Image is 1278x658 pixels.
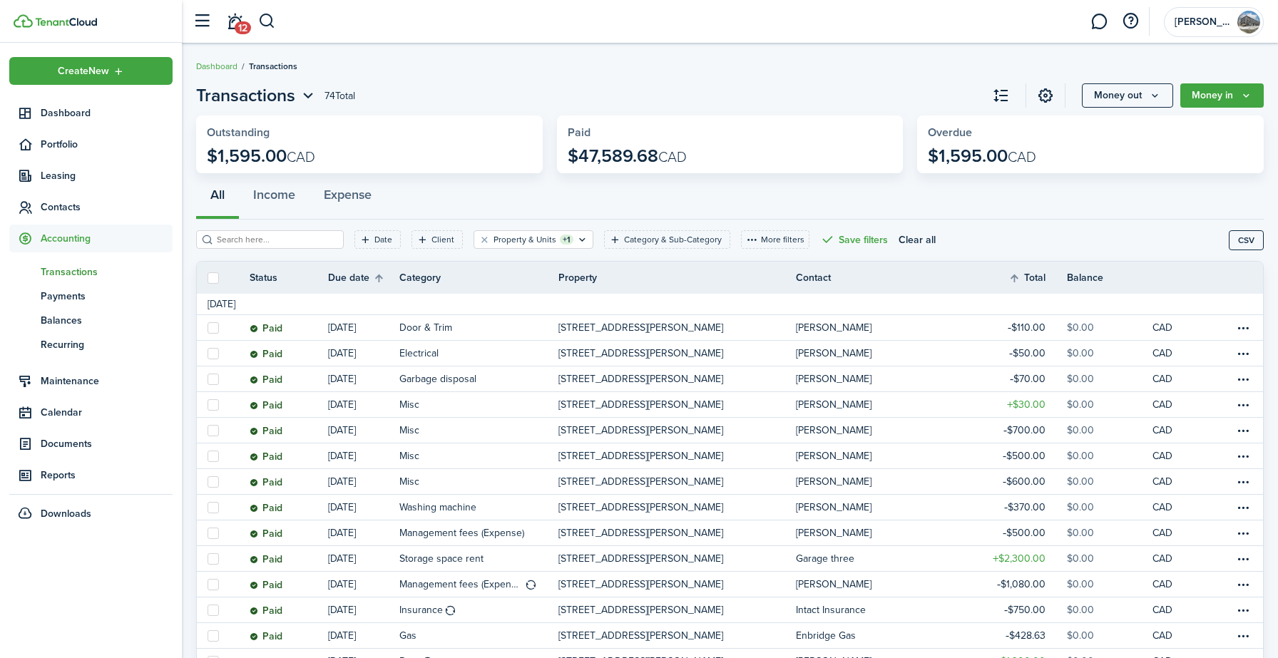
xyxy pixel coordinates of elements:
[328,392,399,417] a: [DATE]
[41,137,173,152] span: Portfolio
[981,623,1067,648] a: $428.63
[399,366,558,391] a: Garbage disposal
[1004,500,1046,515] table-amount-title: $370.00
[558,628,723,643] p: [STREET_ADDRESS][PERSON_NAME]
[981,341,1067,366] a: $50.00
[399,500,476,515] table-info-title: Washing machine
[558,469,797,494] a: [STREET_ADDRESS][PERSON_NAME]
[796,495,981,520] a: [PERSON_NAME]
[1152,520,1192,545] a: CAD
[207,146,315,166] p: $1,595.00
[41,106,173,120] span: Dashboard
[250,443,328,468] a: Paid
[328,623,399,648] a: [DATE]
[431,233,454,246] filter-tag-label: Client
[558,366,797,391] a: [STREET_ADDRESS][PERSON_NAME]
[796,597,981,622] a: Intact Insurance
[1152,346,1172,361] p: CAD
[250,323,282,334] status: Paid
[399,495,558,520] a: Washing machine
[1067,520,1152,545] a: $0.00
[1152,469,1192,494] a: CAD
[558,546,797,571] a: [STREET_ADDRESS][PERSON_NAME]
[796,502,871,513] table-profile-info-text: [PERSON_NAME]
[474,230,593,249] filter-tag: Open filter
[328,546,399,571] a: [DATE]
[1067,315,1152,340] a: $0.00
[41,289,173,304] span: Payments
[1180,83,1264,108] button: Money in
[624,233,722,246] filter-tag-label: Category & Sub-Category
[558,320,723,335] p: [STREET_ADDRESS][PERSON_NAME]
[658,146,687,168] span: CAD
[374,233,392,246] filter-tag-label: Date
[558,520,797,545] a: [STREET_ADDRESS][PERSON_NAME]
[250,477,282,488] status: Paid
[1006,628,1046,643] table-amount-title: $428.63
[250,451,282,463] status: Paid
[1152,602,1172,617] p: CAD
[239,177,310,220] button: Income
[558,315,797,340] a: [STREET_ADDRESS][PERSON_NAME]
[1067,572,1152,597] a: $0.00
[196,83,317,108] accounting-header-page-nav: Transactions
[399,628,416,643] table-info-title: Gas
[58,66,109,76] span: Create New
[196,60,237,73] a: Dashboard
[1067,346,1094,361] table-amount-description: $0.00
[1152,315,1192,340] a: CAD
[258,9,276,34] button: Search
[1152,341,1192,366] a: CAD
[981,572,1067,597] a: $1,080.00
[558,448,723,463] p: [STREET_ADDRESS][PERSON_NAME]
[328,423,356,438] p: [DATE]
[1067,551,1094,566] table-amount-description: $0.00
[993,551,1046,566] table-amount-title: $2,300.00
[324,88,355,103] header-page-total: 74 Total
[796,520,981,545] a: [PERSON_NAME]
[558,495,797,520] a: [STREET_ADDRESS][PERSON_NAME]
[287,146,315,168] span: CAD
[981,495,1067,520] a: $370.00
[399,597,558,622] a: Insurance
[1082,83,1173,108] button: Open menu
[981,392,1067,417] a: $30.00
[558,551,723,566] p: [STREET_ADDRESS][PERSON_NAME]
[981,418,1067,443] a: $700.00
[399,392,558,417] a: Misc
[1010,371,1046,386] table-amount-title: $70.00
[9,259,173,284] a: Transactions
[1067,628,1094,643] table-amount-description: $0.00
[568,146,687,166] p: $47,589.68
[328,397,356,412] p: [DATE]
[1152,397,1172,412] p: CAD
[328,371,356,386] p: [DATE]
[399,577,523,592] table-info-title: Management fees (Expense)
[1152,500,1172,515] p: CAD
[558,341,797,366] a: [STREET_ADDRESS][PERSON_NAME]
[9,308,173,332] a: Balances
[1067,270,1152,285] th: Balance
[41,468,173,483] span: Reports
[235,21,251,34] span: 12
[1152,423,1172,438] p: CAD
[981,315,1067,340] a: $110.00
[1152,448,1172,463] p: CAD
[820,230,888,249] button: Save filters
[328,500,356,515] p: [DATE]
[1067,577,1094,592] table-amount-description: $0.00
[1067,320,1094,335] table-amount-description: $0.00
[41,313,173,328] span: Balances
[928,146,1036,166] p: $1,595.00
[221,4,248,40] a: Notifications
[796,425,871,436] table-profile-info-text: [PERSON_NAME]
[1008,320,1046,335] table-amount-title: $110.00
[328,315,399,340] a: [DATE]
[796,553,854,565] table-profile-info-text: Garage three
[9,461,173,489] a: Reports
[399,371,476,386] table-info-title: Garbage disposal
[1152,371,1172,386] p: CAD
[328,602,356,617] p: [DATE]
[1067,371,1094,386] table-amount-description: $0.00
[1067,525,1094,540] table-amount-description: $0.00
